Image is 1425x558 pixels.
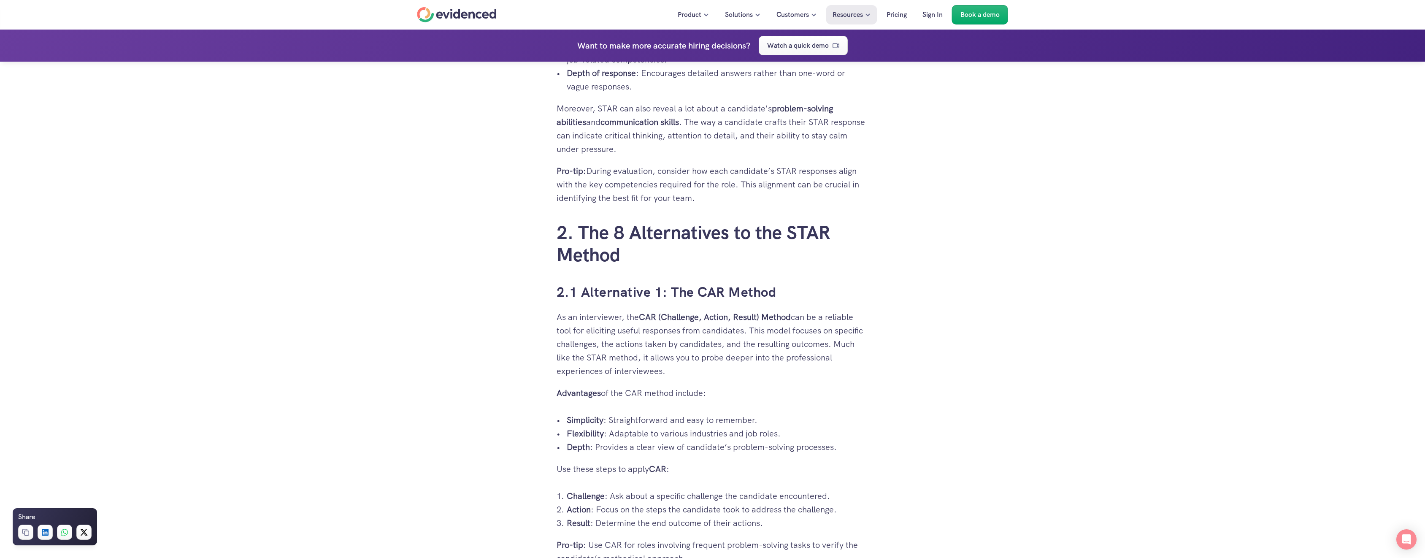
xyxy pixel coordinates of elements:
p: Resources [833,9,863,20]
p: : Provides a clear view of candidate’s problem-solving processes. [567,440,869,454]
strong: Simplicity [567,414,603,425]
p: Product [678,9,701,20]
strong: CAR [649,463,666,474]
strong: Pro-tip: [557,165,586,176]
p: Moreover, STAR can also reveal a lot about a candidate's and . The way a candidate crafts their S... [557,102,869,156]
h4: Want to make more accurate hiring decisions? [577,39,750,52]
p: : Focus on the steps the candidate took to address the challenge. [567,503,869,516]
strong: Advantages [557,387,601,398]
p: : Straightforward and easy to remember. [567,413,869,427]
a: Book a demo [952,5,1008,24]
strong: problem-solving abilities [557,103,835,127]
strong: Action [567,504,591,515]
strong: Flexibility [567,428,604,439]
p: As an interviewer, the can be a reliable tool for eliciting useful responses from candidates. Thi... [557,310,869,378]
p: During evaluation, consider how each candidate’s STAR responses align with the key competencies r... [557,164,869,205]
a: Sign In [916,5,949,24]
p: : Ask about a specific challenge the candidate encountered. [567,489,869,503]
a: 2.1 Alternative 1: The CAR Method [557,283,776,301]
strong: Depth of response [567,68,636,79]
strong: Challenge [567,490,605,501]
a: Home [417,7,497,22]
div: Open Intercom Messenger [1396,529,1417,550]
p: : Determine the end outcome of their actions. [567,516,869,530]
p: Use these steps to apply : [557,462,869,476]
strong: Depth [567,442,590,452]
h6: Share [18,512,35,523]
a: 2. The 8 Alternatives to the STAR Method [557,220,835,267]
p: : Adaptable to various industries and job roles. [567,427,869,440]
strong: CAR (Challenge, Action, Result) Method [639,312,791,322]
p: : Encourages detailed answers rather than one-word or vague responses. [567,66,869,93]
a: Pricing [880,5,913,24]
strong: Pro-tip [557,539,583,550]
p: Watch a quick demo [767,40,829,51]
p: Customers [776,9,809,20]
p: of the CAR method include: [557,386,869,400]
strong: communication skills [600,116,679,127]
p: Sign In [922,9,943,20]
p: Solutions [725,9,753,20]
a: Watch a quick demo [759,36,848,55]
p: Book a demo [960,9,1000,20]
strong: Result [567,517,590,528]
p: Pricing [887,9,907,20]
